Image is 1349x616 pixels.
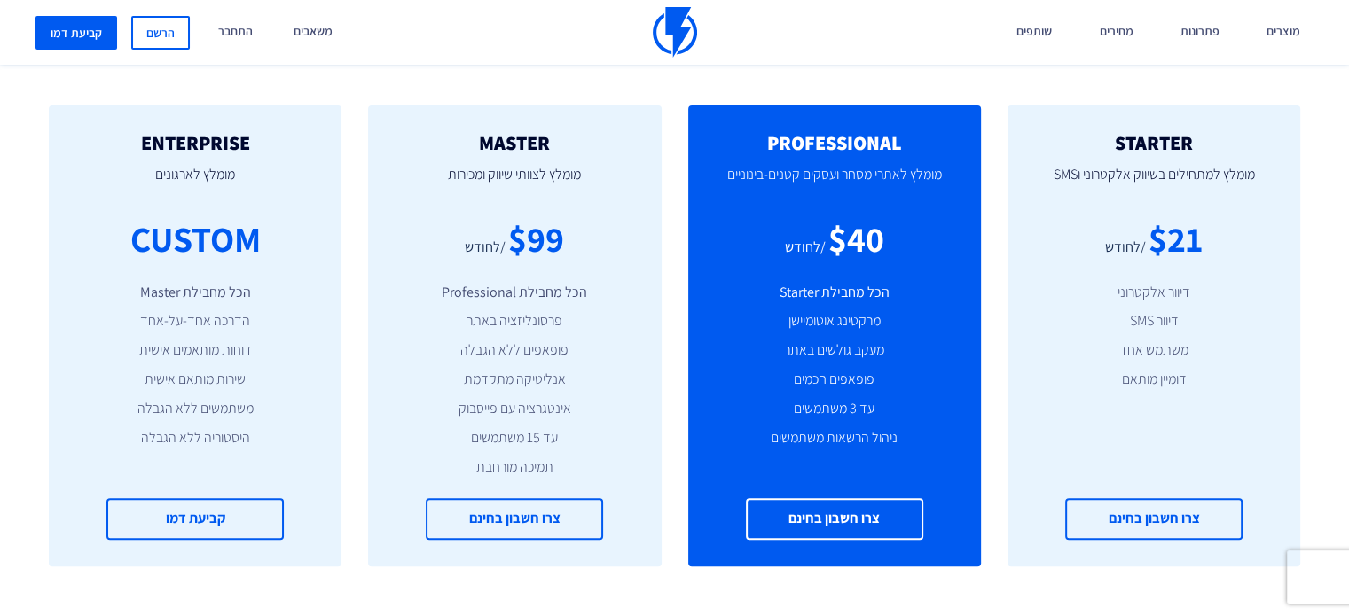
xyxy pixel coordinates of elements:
li: דיוור אלקטרוני [1034,283,1274,303]
div: /לחודש [1105,238,1146,258]
div: /לחודש [465,238,506,258]
li: דומיין מותאם [1034,370,1274,390]
li: מעקב גולשים באתר [715,340,954,361]
div: CUSTOM [130,214,261,264]
li: תמיכה מורחבת [395,457,634,478]
li: הכל מחבילת Master [75,283,315,303]
div: /לחודש [785,238,826,258]
li: אנליטיקה מתקדמת [395,370,634,390]
li: הכל מחבילת Professional [395,283,634,303]
li: פרסונליזציה באתר [395,311,634,331]
li: משתמשים ללא הגבלה [75,399,315,419]
p: מומלץ לצוותי שיווק ומכירות [395,153,634,214]
li: היסטוריה ללא הגבלה [75,428,315,448]
li: דיוור SMS [1034,311,1274,331]
li: הדרכה אחד-על-אחד [75,311,315,331]
a: צרו חשבון בחינם [1065,498,1243,540]
li: מרקטינג אוטומיישן [715,311,954,331]
li: עד 3 משתמשים [715,399,954,419]
li: ניהול הרשאות משתמשים [715,428,954,448]
a: צרו חשבון בחינם [746,498,923,540]
p: מומלץ לאתרי מסחר ועסקים קטנים-בינוניים [715,153,954,214]
h2: STARTER [1034,132,1274,153]
p: מומלץ לארגונים [75,153,315,214]
li: משתמש אחד [1034,340,1274,361]
div: $99 [508,214,564,264]
div: $40 [828,214,884,264]
a: קביעת דמו [106,498,284,540]
li: הכל מחבילת Starter [715,283,954,303]
li: אינטגרציה עם פייסבוק [395,399,634,419]
li: עד 15 משתמשים [395,428,634,448]
h2: ENTERPRISE [75,132,315,153]
a: הרשם [131,16,190,50]
h2: PROFESSIONAL [715,132,954,153]
li: פופאפים חכמים [715,370,954,390]
div: $21 [1149,214,1203,264]
p: מומלץ למתחילים בשיווק אלקטרוני וSMS [1034,153,1274,214]
li: שירות מותאם אישית [75,370,315,390]
a: קביעת דמו [35,16,117,50]
h2: MASTER [395,132,634,153]
a: צרו חשבון בחינם [426,498,603,540]
li: פופאפים ללא הגבלה [395,340,634,361]
li: דוחות מותאמים אישית [75,340,315,361]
